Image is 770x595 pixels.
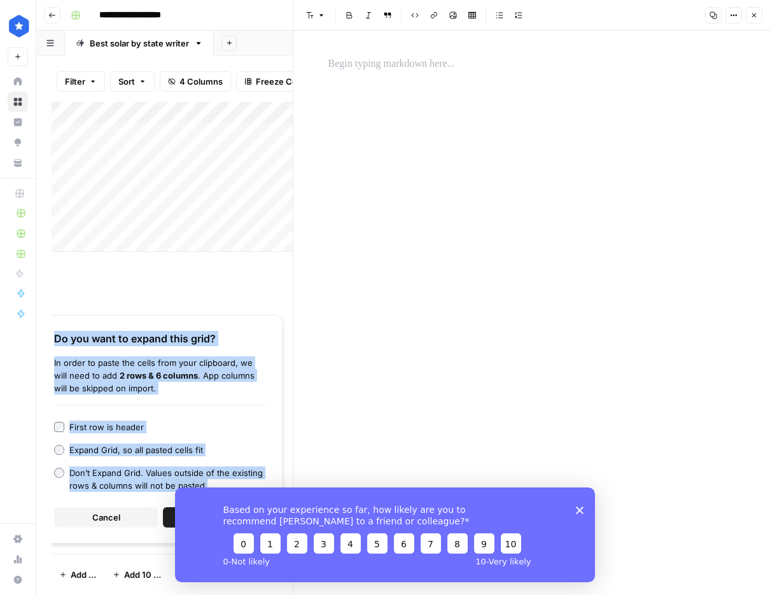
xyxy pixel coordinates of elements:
[52,564,105,585] button: Add Row
[8,132,28,153] a: Opportunities
[65,75,85,88] span: Filter
[54,356,267,395] div: In order to paste the cells from your clipboard, we will need to add . App columns will be skippe...
[8,153,28,173] a: Your Data
[69,444,203,456] div: Expand Grid, so all pasted cells fit
[8,15,31,38] img: ConsumerAffairs Logo
[54,468,64,478] input: Don’t Expand Grid. Values outside of the existing rows & columns will not be pasted
[160,71,231,92] button: 4 Columns
[118,75,135,88] span: Sort
[175,487,595,582] iframe: Survey from AirOps
[54,507,158,528] button: Cancel
[69,466,267,492] div: Don’t Expand Grid. Values outside of the existing rows & columns will not be pasted
[8,549,28,570] a: Usage
[179,75,223,88] span: 4 Columns
[71,568,97,581] span: Add Row
[163,507,267,528] button: Continue
[236,71,330,92] button: Freeze Columns
[54,445,64,455] input: Expand Grid, so all pasted cells fit
[8,92,28,112] a: Browse
[256,75,321,88] span: Freeze Columns
[8,529,28,549] a: Settings
[65,31,214,56] a: Best solar by state writer
[8,570,28,590] button: Help + Support
[57,71,105,92] button: Filter
[92,511,120,524] span: Cancel
[105,564,172,585] button: Add 10 Rows
[120,370,198,381] b: 2 rows & 6 columns
[8,112,28,132] a: Insights
[110,71,155,92] button: Sort
[172,564,221,585] div: 5 Rows
[8,71,28,92] a: Home
[69,421,144,433] div: First row is header
[54,331,267,346] div: Do you want to expand this grid?
[90,37,189,50] div: Best solar by state writer
[8,10,28,42] button: Workspace: ConsumerAffairs
[54,422,64,432] input: First row is header
[124,568,165,581] span: Add 10 Rows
